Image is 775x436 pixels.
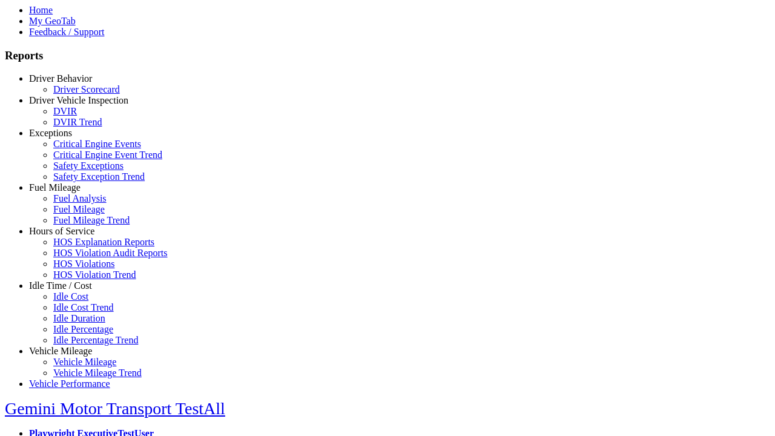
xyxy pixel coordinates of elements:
a: Critical Engine Events [53,139,141,149]
a: Feedback / Support [29,27,104,37]
a: Fuel Mileage [53,204,105,214]
a: My GeoTab [29,16,76,26]
a: Driver Vehicle Inspection [29,95,128,105]
a: Vehicle Mileage [29,346,92,356]
a: Driver Behavior [29,73,92,84]
a: Fuel Analysis [53,193,107,203]
a: Fuel Mileage [29,182,81,193]
a: Idle Cost [53,291,88,302]
a: Idle Time / Cost [29,280,92,291]
a: HOS Violations [53,259,114,269]
a: DVIR [53,106,77,116]
a: Fuel Mileage Trend [53,215,130,225]
a: Idle Duration [53,313,105,323]
a: Idle Percentage [53,324,113,334]
a: Safety Exceptions [53,160,124,171]
a: HOS Violation Trend [53,269,136,280]
a: Safety Exception Trend [53,171,145,182]
a: Hours of Service [29,226,94,236]
a: Idle Percentage Trend [53,335,138,345]
h3: Reports [5,49,770,62]
a: HOS Violation Audit Reports [53,248,168,258]
a: HOS Explanation Reports [53,237,154,247]
a: Home [29,5,53,15]
a: Idle Cost Trend [53,302,114,312]
a: Vehicle Performance [29,378,110,389]
a: Critical Engine Event Trend [53,150,162,160]
a: DVIR Trend [53,117,102,127]
a: Gemini Motor Transport TestAll [5,399,225,418]
a: Driver Scorecard [53,84,120,94]
a: Vehicle Mileage Trend [53,368,142,378]
a: Vehicle Mileage [53,357,116,367]
a: Exceptions [29,128,72,138]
